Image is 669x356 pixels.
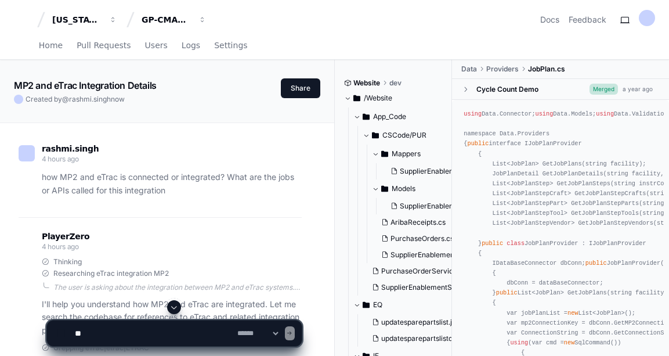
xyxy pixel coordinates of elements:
[476,85,538,94] div: Cycle Count Demo
[353,78,380,88] span: Website
[142,14,191,26] div: GP-CMAG-MP2
[390,250,466,260] span: SupplierEnablement.cs
[145,42,168,49] span: Users
[42,298,302,337] p: I'll help you understand how MP2 and eTrac are integrated. Let me search the codebase for referen...
[372,128,379,142] svg: Directory
[52,14,102,26] div: [US_STATE] Pacific
[372,179,472,198] button: Models
[377,214,465,231] button: AribaReceipts.cs
[53,257,82,267] span: Thinking
[353,91,360,105] svg: Directory
[381,283,483,292] span: SupplierEnablementService.vb
[461,64,477,74] span: Data
[482,240,503,247] span: public
[386,163,474,179] button: SupplierEnablementPoModelMapper.cs
[392,184,415,193] span: Models
[590,84,618,95] span: Merged
[42,154,79,163] span: 4 hours ago
[137,9,211,30] button: GP-CMAG-MP2
[364,94,392,103] span: /Website
[48,9,122,30] button: [US_STATE] Pacific
[344,89,444,107] button: /Website
[468,140,489,147] span: public
[214,33,247,59] a: Settings
[392,149,421,159] span: Mappers
[390,234,454,243] span: PurchaseOrders.cs
[507,240,525,247] span: class
[42,171,302,197] p: how MP2 and eTrac is connected or integrated? What are the jobs or APIs called for this integration
[77,33,131,59] a: Pull Requests
[42,242,79,251] span: 4 hours ago
[540,14,559,26] a: Docs
[62,95,69,103] span: @
[367,263,455,279] button: PurchaseOrderService.vb
[14,80,157,91] app-text-character-animate: MP2 and eTrac Integration Details
[39,42,63,49] span: Home
[367,279,455,296] button: SupplierEnablementService.vb
[42,144,99,153] span: rashmi.singh
[381,147,388,161] svg: Directory
[363,298,370,312] svg: Directory
[496,289,518,296] span: public
[377,247,465,263] button: SupplierEnablement.cs
[42,233,89,240] span: PlayerZero
[390,218,446,227] span: AribaReceipts.cs
[389,78,402,88] span: dev
[623,85,653,94] div: a year ago
[111,95,125,103] span: now
[363,110,370,124] svg: Directory
[400,167,529,176] span: SupplierEnablementPoModelMapper.cs
[363,126,462,145] button: CSCode/PUR
[281,78,320,98] button: Share
[353,296,453,314] button: EQ
[26,95,125,104] span: Created by
[381,182,388,196] svg: Directory
[596,110,614,117] span: using
[536,110,554,117] span: using
[53,269,169,278] span: Researching eTrac integration MP2
[400,202,504,211] span: SupplierEnablementPoModel.cs
[386,198,474,214] button: SupplierEnablementPoModel.cs
[69,95,111,103] span: rashmi.singh
[377,231,465,247] button: PurchaseOrders.cs
[585,260,607,267] span: public
[182,33,200,59] a: Logs
[464,110,482,117] span: using
[569,14,606,26] button: Feedback
[372,145,472,163] button: Mappers
[353,107,453,126] button: App_Code
[214,42,247,49] span: Settings
[373,112,406,121] span: App_Code
[382,131,426,140] span: CSCode/PUR
[182,42,200,49] span: Logs
[381,267,467,276] span: PurchaseOrderService.vb
[145,33,168,59] a: Users
[77,42,131,49] span: Pull Requests
[486,64,519,74] span: Providers
[528,64,565,74] span: JobPlan.cs
[53,283,302,292] div: The user is asking about the integration between MP2 and eTrac systems. This is a specific techni...
[39,33,63,59] a: Home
